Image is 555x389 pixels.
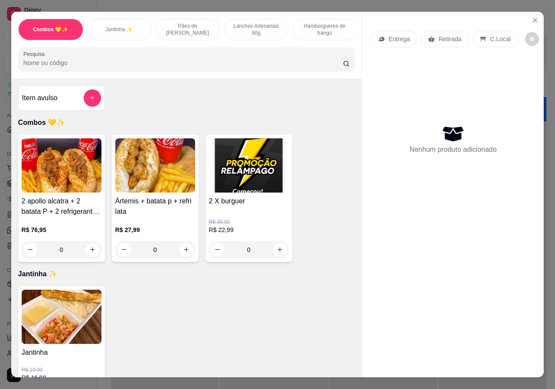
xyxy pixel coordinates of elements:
[22,93,58,103] h4: Item avulso
[163,23,213,36] p: Pães de [PERSON_NAME]
[22,196,101,217] h4: 2 apollo alcatra + 2 batata P + 2 refrigerantes lata
[209,138,289,193] img: product-image
[105,26,133,33] p: Jantinha ✨
[22,373,101,382] p: R$ 16,90
[209,219,289,226] p: R$ 30,00
[18,269,355,279] p: Jantinha ✨
[231,23,281,36] p: Lanches Artesanais 90g
[22,138,101,193] img: product-image
[115,138,195,193] img: product-image
[84,89,101,107] button: add-separate-item
[115,226,195,234] p: R$ 27,99
[18,118,355,128] p: Combos 💛✨
[300,23,350,36] p: Hambúrgueres de frango
[23,59,343,67] input: Pesquisa
[22,366,101,373] p: R$ 19,90
[490,35,510,43] p: C.Local
[209,226,289,234] p: R$ 22,99
[388,35,410,43] p: Entrega
[209,196,289,206] h4: 2 X burguer
[438,35,461,43] p: Retirada
[22,226,101,234] p: R$ 76,95
[115,196,195,217] h4: Ártemis + batata p + refri lata
[525,32,539,46] button: decrease-product-quantity
[22,290,101,344] img: product-image
[409,144,496,155] p: Nenhum produto adicionado
[22,347,101,358] h4: Jantinha
[528,13,542,27] button: Close
[33,26,68,33] p: Combos 💛✨
[23,50,48,58] label: Pesquisa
